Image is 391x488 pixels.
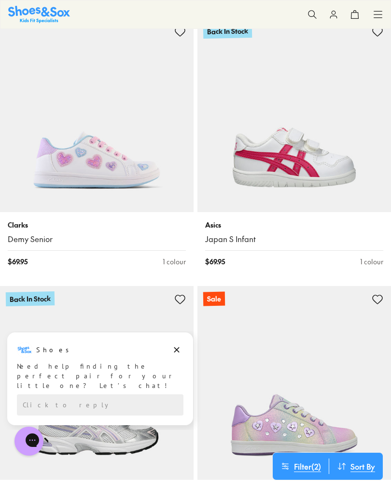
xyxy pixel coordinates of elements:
img: SNS_Logo_Responsive.svg [8,6,70,23]
p: Clarks [8,220,186,230]
a: Shoes & Sox [8,6,70,23]
span: $ 69.95 [8,257,28,267]
p: Sale [203,292,225,306]
p: Back In Stock [6,291,55,306]
button: Dismiss campaign [170,12,183,26]
span: Sort By [350,460,375,472]
button: Filter(2) [273,459,329,474]
h3: Shoes [36,14,74,24]
span: $ 69.95 [205,257,225,267]
div: Need help finding the perfect pair for your little one? Let’s chat! [17,30,183,59]
iframe: Gorgias live chat messenger [10,423,48,459]
a: Sale [197,286,391,480]
div: 1 colour [163,257,186,267]
div: Campaign message [7,1,193,94]
a: Demy Senior [8,234,186,244]
p: Asics [205,220,383,230]
button: Sort By [329,459,383,474]
div: Reply to the campaigns [17,63,183,85]
a: Back In Stock [197,18,391,212]
img: Shoes logo [17,11,32,27]
div: 1 colour [360,257,383,267]
div: Message from Shoes. Need help finding the perfect pair for your little one? Let’s chat! [7,11,193,59]
p: Back In Stock [203,24,252,39]
a: Japan S Infant [205,234,383,244]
